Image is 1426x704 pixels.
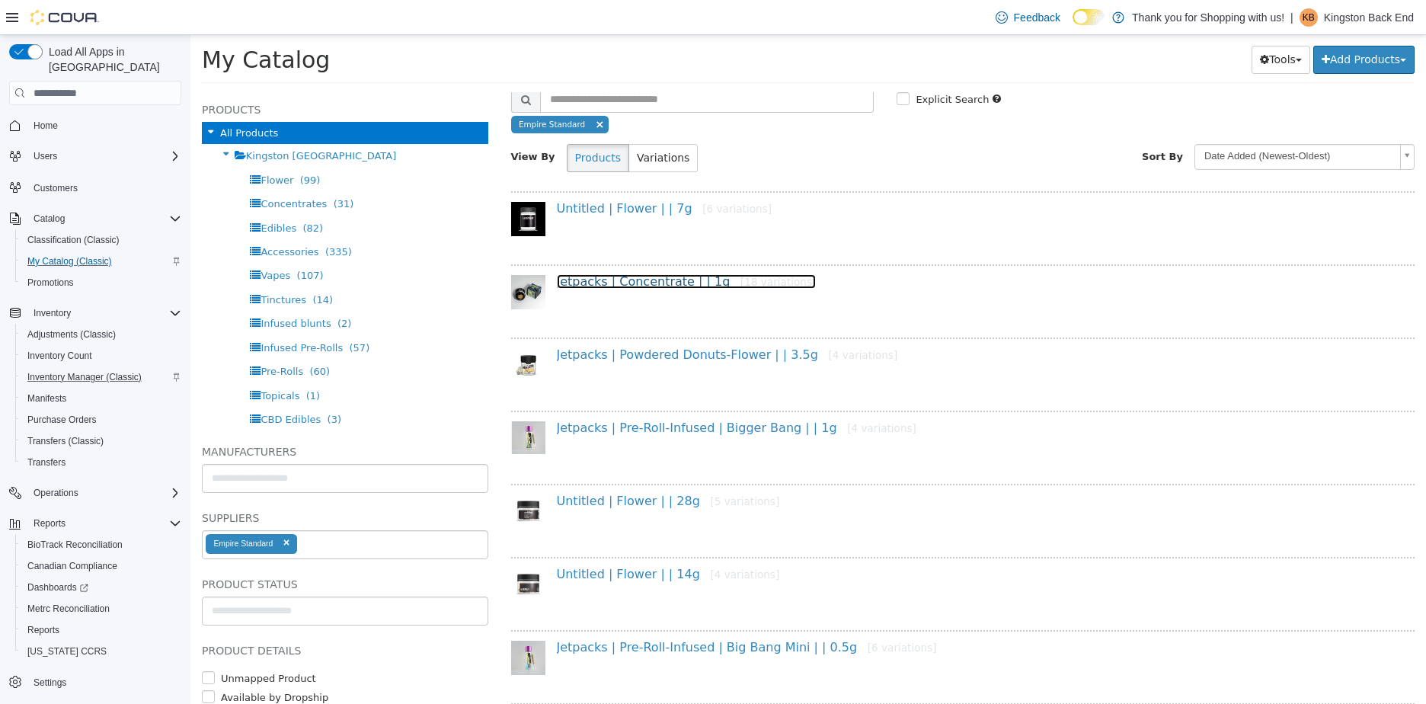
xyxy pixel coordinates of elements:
[27,304,77,322] button: Inventory
[21,642,113,661] a: [US_STATE] CCRS
[27,435,104,447] span: Transfers (Classic)
[21,325,181,344] span: Adjustments (Classic)
[366,386,726,400] a: Jetpacks | Pre-Roll-Infused | Bigger Bang | | 1g[4 variations]
[21,432,110,450] a: Transfers (Classic)
[21,536,129,554] a: BioTrack Reconciliation
[1073,25,1073,26] span: Dark Mode
[27,514,72,533] button: Reports
[21,557,123,575] a: Canadian Compliance
[137,379,151,390] span: (3)
[1061,11,1120,39] button: Tools
[3,176,187,198] button: Customers
[951,116,993,127] span: Sort By
[321,240,355,274] img: 150
[21,231,181,249] span: Classification (Classic)
[15,409,187,430] button: Purchase Orders
[21,389,181,408] span: Manifests
[27,304,181,322] span: Inventory
[21,274,181,292] span: Promotions
[21,600,116,618] a: Metrc Reconciliation
[27,414,97,426] span: Purchase Orders
[1303,8,1315,27] span: KB
[27,484,85,502] button: Operations
[321,167,355,201] img: 150
[677,606,747,619] small: [6 variations]
[321,116,365,127] span: View By
[11,606,298,625] h5: Product Details
[34,517,66,530] span: Reports
[366,459,590,473] a: Untitled | Flower | | 28g[5 variations]
[15,366,187,388] button: Inventory Manager (Classic)
[21,453,72,472] a: Transfers
[107,235,133,246] span: (107)
[11,66,298,84] h5: Products
[15,324,187,345] button: Adjustments (Classic)
[110,139,130,151] span: (99)
[27,117,64,135] a: Home
[321,459,355,494] img: 150
[376,109,439,137] button: Products
[321,386,355,420] img: 150
[27,673,181,692] span: Settings
[21,368,148,386] a: Inventory Manager (Classic)
[550,241,625,253] small: [18 variations]
[321,533,355,567] img: 150
[15,534,187,555] button: BioTrack Reconciliation
[27,210,71,228] button: Catalog
[321,313,355,347] img: 150
[27,234,120,246] span: Classification (Classic)
[1014,10,1060,25] span: Feedback
[15,388,187,409] button: Manifests
[3,671,187,693] button: Settings
[21,274,80,292] a: Promotions
[27,392,66,405] span: Manifests
[21,642,181,661] span: Washington CCRS
[21,252,118,270] a: My Catalog (Classic)
[1300,8,1318,27] div: Kingston Back End
[3,482,187,504] button: Operations
[116,355,129,366] span: (1)
[21,621,66,639] a: Reports
[27,456,66,469] span: Transfers
[520,460,589,472] small: [5 variations]
[119,331,139,342] span: (60)
[21,432,181,450] span: Transfers (Classic)
[27,674,72,692] a: Settings
[70,331,113,342] span: Pre-Rolls
[27,179,84,197] a: Customers
[1004,109,1224,135] a: Date Added (Newest-Oldest)
[70,235,100,246] span: Vapes
[1324,8,1414,27] p: Kingston Back End
[34,120,58,132] span: Home
[21,368,181,386] span: Inventory Manager (Classic)
[112,187,133,199] span: (82)
[512,168,581,180] small: [6 variations]
[27,624,59,636] span: Reports
[27,255,112,267] span: My Catalog (Classic)
[21,347,181,365] span: Inventory Count
[638,314,707,326] small: [4 variations]
[147,283,161,294] span: (2)
[27,539,123,551] span: BioTrack Reconciliation
[11,474,298,492] h5: Suppliers
[366,605,747,619] a: Jetpacks | Pre-Roll-Infused | Big Bang Mini | | 0.5g[6 variations]
[3,146,187,167] button: Users
[3,208,187,229] button: Catalog
[15,598,187,619] button: Metrc Reconciliation
[43,44,181,75] span: Load All Apps in [GEOGRAPHIC_DATA]
[21,453,181,472] span: Transfers
[70,139,103,151] span: Flower
[15,577,187,598] a: Dashboards
[3,513,187,534] button: Reports
[27,514,181,533] span: Reports
[366,166,582,181] a: Untitled | Flower | | 7g[6 variations]
[15,251,187,272] button: My Catalog (Classic)
[1132,8,1284,27] p: Thank you for Shopping with us!
[1123,11,1224,39] button: Add Products
[15,229,187,251] button: Classification (Classic)
[21,536,181,554] span: BioTrack Reconciliation
[27,147,63,165] button: Users
[15,272,187,293] button: Promotions
[657,387,726,399] small: [4 variations]
[70,187,106,199] span: Edibles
